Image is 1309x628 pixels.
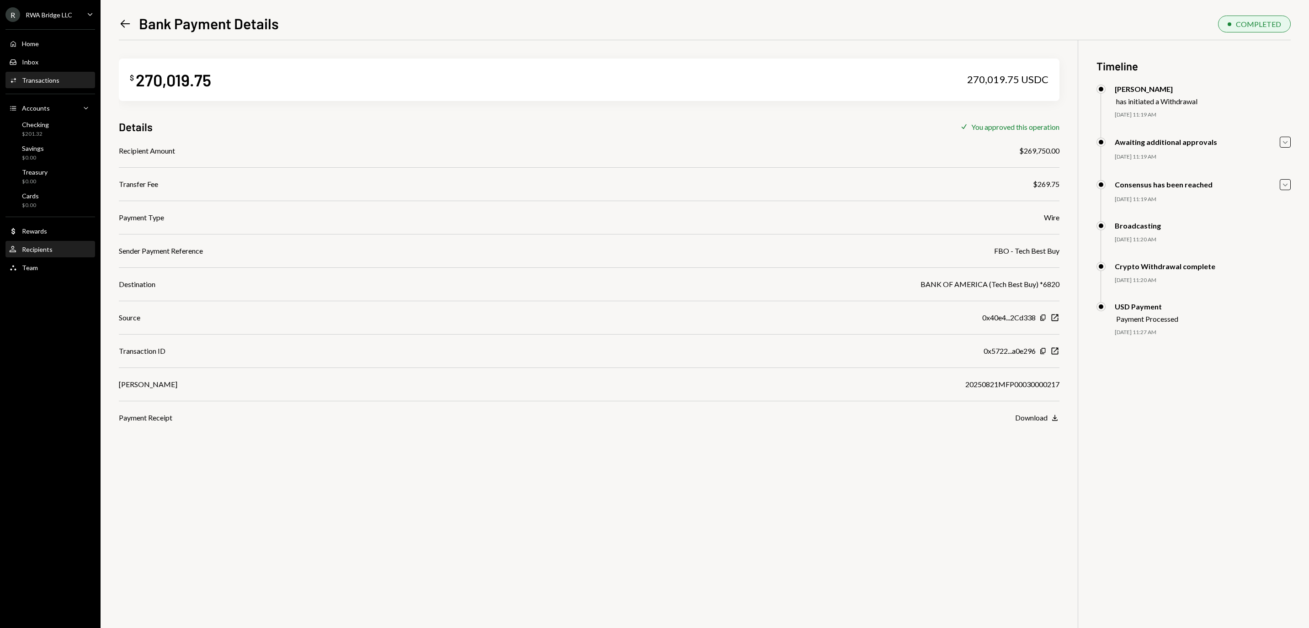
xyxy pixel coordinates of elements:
[1115,302,1178,311] div: USD Payment
[1236,20,1281,28] div: COMPLETED
[984,346,1036,357] div: 0x5722...a0e296
[119,119,153,134] h3: Details
[5,7,20,22] div: R
[22,40,39,48] div: Home
[1115,111,1291,119] div: [DATE] 11:19 AM
[22,58,38,66] div: Inbox
[22,264,38,271] div: Team
[136,69,211,90] div: 270,019.75
[5,35,95,52] a: Home
[22,192,39,200] div: Cards
[22,202,39,209] div: $0.00
[1115,277,1291,284] div: [DATE] 11:20 AM
[22,178,48,186] div: $0.00
[139,14,279,32] h1: Bank Payment Details
[119,346,165,357] div: Transaction ID
[5,223,95,239] a: Rewards
[119,312,140,323] div: Source
[994,245,1059,256] div: FBO - Tech Best Buy
[1116,314,1178,323] div: Payment Processed
[5,118,95,140] a: Checking$201.32
[119,179,158,190] div: Transfer Fee
[22,245,53,253] div: Recipients
[5,259,95,276] a: Team
[22,76,59,84] div: Transactions
[22,168,48,176] div: Treasury
[5,189,95,211] a: Cards$0.00
[967,73,1048,86] div: 270,019.75 USDC
[119,145,175,156] div: Recipient Amount
[119,379,177,390] div: [PERSON_NAME]
[1115,221,1161,230] div: Broadcasting
[1115,196,1291,203] div: [DATE] 11:19 AM
[119,212,164,223] div: Payment Type
[22,154,44,162] div: $0.00
[22,121,49,128] div: Checking
[1033,179,1059,190] div: $269.75
[1115,180,1213,189] div: Consensus has been reached
[1115,236,1291,244] div: [DATE] 11:20 AM
[1115,262,1215,271] div: Crypto Withdrawal complete
[1044,212,1059,223] div: Wire
[1115,153,1291,161] div: [DATE] 11:19 AM
[1096,59,1291,74] h3: Timeline
[22,130,49,138] div: $201.32
[921,279,1059,290] div: BANK OF AMERICA (Tech Best Buy) *6820
[5,165,95,187] a: Treasury$0.00
[22,227,47,235] div: Rewards
[119,412,172,423] div: Payment Receipt
[1115,85,1197,93] div: [PERSON_NAME]
[1015,413,1048,422] div: Download
[26,11,72,19] div: RWA Bridge LLC
[5,142,95,164] a: Savings$0.00
[1015,413,1059,423] button: Download
[1115,329,1291,336] div: [DATE] 11:27 AM
[130,73,134,82] div: $
[119,245,203,256] div: Sender Payment Reference
[965,379,1059,390] div: 20250821MFP00030000217
[119,279,155,290] div: Destination
[22,104,50,112] div: Accounts
[5,100,95,116] a: Accounts
[1115,138,1217,146] div: Awaiting additional approvals
[5,241,95,257] a: Recipients
[22,144,44,152] div: Savings
[5,72,95,88] a: Transactions
[1019,145,1059,156] div: $269,750.00
[1116,97,1197,106] div: has initiated a Withdrawal
[5,53,95,70] a: Inbox
[982,312,1036,323] div: 0x40e4...2Cd338
[971,122,1059,131] div: You approved this operation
